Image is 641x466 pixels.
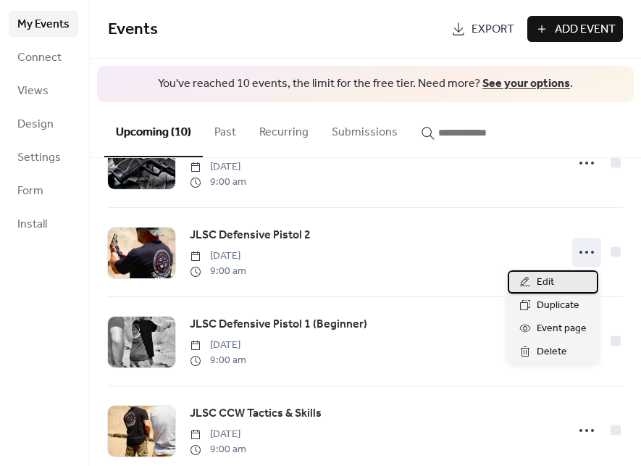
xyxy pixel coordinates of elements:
span: Events [108,14,158,46]
a: Install [9,211,78,237]
span: JLSC Defensive Pistol 2 [190,227,311,244]
a: JLSC Defensive Pistol 2 [190,226,311,245]
a: Views [9,78,78,104]
span: Event page [537,320,587,338]
span: Edit [537,274,554,291]
a: Connect [9,44,78,70]
span: Export [472,21,514,38]
span: Views [17,83,49,100]
a: See your options [482,72,570,95]
span: [DATE] [190,249,246,264]
span: 9:00 am [190,442,246,457]
span: JLSC Defensive Pistol 1 (Beginner) [190,316,367,333]
span: My Events [17,16,70,33]
a: Export [444,16,521,42]
a: Form [9,178,78,204]
a: My Events [9,11,78,37]
span: JLSC CCW Tactics & Skills [190,405,322,423]
button: Submissions [320,102,409,156]
a: JLSC Defensive Pistol 1 (Beginner) [190,315,367,334]
a: JLSC CCW Tactics & Skills [190,404,322,423]
span: [DATE] [190,159,246,175]
span: You've reached 10 events, the limit for the free tier. Need more? . [112,76,619,92]
a: Design [9,111,78,137]
span: Connect [17,49,62,67]
span: 9:00 am [190,264,246,279]
span: 9:00 am [190,175,246,190]
span: Form [17,183,43,200]
span: Delete [537,344,567,361]
span: [DATE] [190,338,246,353]
button: Recurring [248,102,320,156]
span: Design [17,116,54,133]
span: Install [17,216,47,233]
span: Duplicate [537,297,579,315]
button: Past [203,102,248,156]
span: [DATE] [190,427,246,442]
span: Settings [17,149,61,167]
span: 9:00 am [190,353,246,368]
a: Settings [9,144,78,170]
button: Upcoming (10) [104,102,203,157]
